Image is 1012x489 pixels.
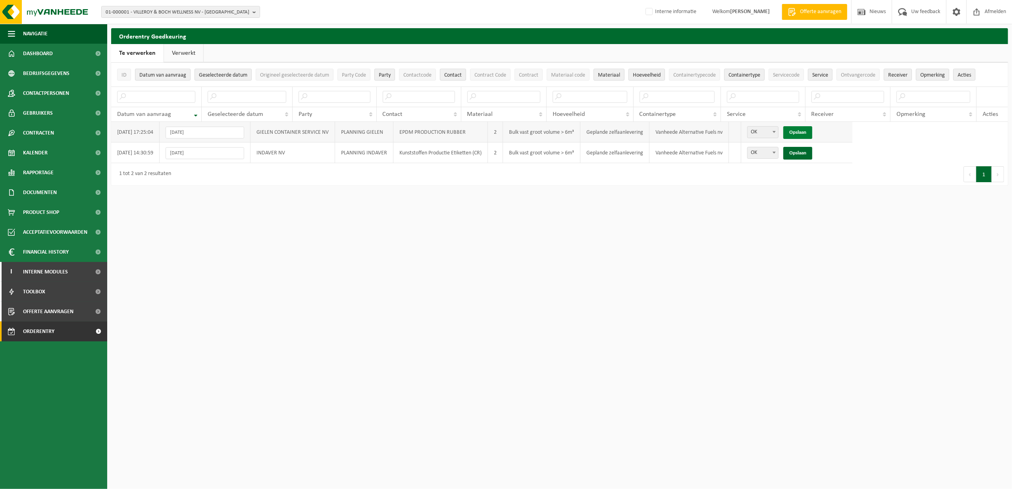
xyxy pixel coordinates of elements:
span: Contracten [23,123,54,143]
td: PLANNING GIELEN [335,122,393,142]
td: Geplande zelfaanlevering [580,142,650,163]
button: Next [992,166,1004,182]
a: Opslaan [783,147,812,160]
span: Service [727,111,746,117]
span: Datum van aanvraag [139,72,186,78]
span: Gebruikers [23,103,53,123]
span: Containertypecode [673,72,716,78]
a: Offerte aanvragen [782,4,847,20]
button: ReceiverReceiver: Activate to sort [884,69,912,81]
button: ContactContact: Activate to sort [440,69,466,81]
td: Bulk vast groot volume > 6m³ [503,142,580,163]
span: Hoeveelheid [633,72,661,78]
span: Receiver [812,111,834,117]
td: GIELEN CONTAINER SERVICE NV [251,122,335,142]
span: OK [748,147,778,158]
span: Bedrijfsgegevens [23,64,69,83]
td: 2 [488,142,503,163]
span: Kalender [23,143,48,163]
button: 1 [976,166,992,182]
button: ContactcodeContactcode: Activate to sort [399,69,436,81]
span: 01-000001 - VILLEROY & BOCH WELLNESS NV - [GEOGRAPHIC_DATA] [106,6,249,18]
span: Containertype [729,72,760,78]
button: IDID: Activate to sort [117,69,131,81]
span: Hoeveelheid [553,111,585,117]
td: EPDM PRODUCTION RUBBER [393,122,488,142]
span: Navigatie [23,24,48,44]
span: Offerte aanvragen [23,302,73,322]
button: ServiceService: Activate to sort [808,69,833,81]
span: Party [379,72,391,78]
a: Opslaan [783,126,812,139]
span: Orderentry Goedkeuring [23,322,90,341]
span: Party [299,111,312,117]
span: Product Shop [23,202,59,222]
button: ServicecodeServicecode: Activate to sort [769,69,804,81]
span: Contact [383,111,403,117]
button: PartyParty: Activate to sort [374,69,395,81]
button: OpmerkingOpmerking: Activate to sort [916,69,949,81]
span: Toolbox [23,282,45,302]
button: HoeveelheidHoeveelheid: Activate to sort [628,69,665,81]
span: Financial History [23,242,69,262]
a: Te verwerken [111,44,164,62]
span: Documenten [23,183,57,202]
span: Materiaal code [551,72,585,78]
td: [DATE] 17:25:04 [111,122,160,142]
span: Contact [444,72,462,78]
span: Contract [519,72,538,78]
td: Vanheede Alternative Fuels nv [650,122,729,142]
span: Datum van aanvraag [117,111,171,117]
button: Party CodeParty Code: Activate to sort [337,69,370,81]
span: Geselecteerde datum [208,111,263,117]
button: Materiaal codeMateriaal code: Activate to sort [547,69,590,81]
td: Kunststoffen Productie Etiketten (CR) [393,142,488,163]
button: OntvangercodeOntvangercode: Activate to sort [837,69,880,81]
td: INDAVER NV [251,142,335,163]
span: Service [812,72,828,78]
span: Materiaal [467,111,493,117]
span: OK [748,127,778,138]
button: Acties [953,69,975,81]
span: Geselecteerde datum [199,72,247,78]
button: Previous [964,166,976,182]
span: Interne modules [23,262,68,282]
span: Acties [983,111,998,117]
span: Opmerking [920,72,945,78]
button: Origineel geselecteerde datumOrigineel geselecteerde datum: Activate to sort [256,69,333,81]
button: Contract CodeContract Code: Activate to sort [470,69,511,81]
span: Containertype [640,111,676,117]
div: 1 tot 2 van 2 resultaten [115,167,171,181]
td: [DATE] 14:30:59 [111,142,160,163]
a: Verwerkt [164,44,203,62]
span: Contactcode [403,72,432,78]
span: OK [747,147,779,159]
span: Offerte aanvragen [798,8,843,16]
span: Servicecode [773,72,800,78]
span: Opmerking [896,111,925,117]
button: Geselecteerde datumGeselecteerde datum: Activate to sort [195,69,252,81]
button: Datum van aanvraagDatum van aanvraag: Activate to remove sorting [135,69,191,81]
td: PLANNING INDAVER [335,142,393,163]
button: ContractContract: Activate to sort [515,69,543,81]
span: Rapportage [23,163,54,183]
td: Bulk vast groot volume > 6m³ [503,122,580,142]
button: 01-000001 - VILLEROY & BOCH WELLNESS NV - [GEOGRAPHIC_DATA] [101,6,260,18]
span: Acties [958,72,971,78]
button: ContainertypeContainertype: Activate to sort [724,69,765,81]
span: Acceptatievoorwaarden [23,222,87,242]
strong: [PERSON_NAME] [730,9,770,15]
span: Contactpersonen [23,83,69,103]
span: Party Code [342,72,366,78]
td: 2 [488,122,503,142]
label: Interne informatie [644,6,696,18]
span: I [8,262,15,282]
button: MateriaalMateriaal: Activate to sort [594,69,625,81]
span: Materiaal [598,72,620,78]
span: Origineel geselecteerde datum [260,72,329,78]
span: ID [121,72,127,78]
td: Geplande zelfaanlevering [580,122,650,142]
td: Vanheede Alternative Fuels nv [650,142,729,163]
button: ContainertypecodeContainertypecode: Activate to sort [669,69,720,81]
span: Contract Code [474,72,506,78]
